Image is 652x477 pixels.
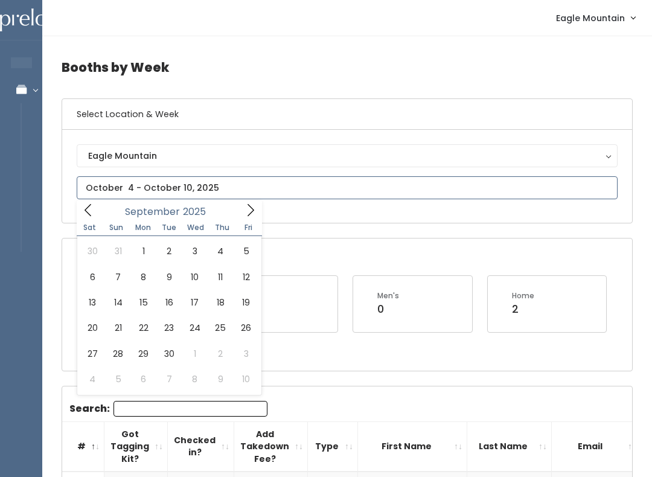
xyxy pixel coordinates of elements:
th: Email: activate to sort column ascending [552,421,641,472]
span: October 6, 2025 [131,367,156,392]
th: Last Name: activate to sort column ascending [467,421,552,472]
span: September 6, 2025 [80,264,105,290]
span: September 17, 2025 [182,290,208,315]
span: September 12, 2025 [233,264,258,290]
span: Sat [77,224,103,231]
span: September 16, 2025 [156,290,182,315]
span: September [125,207,180,217]
input: October 4 - October 10, 2025 [77,176,618,199]
span: October 9, 2025 [208,367,233,392]
span: September 5, 2025 [233,238,258,264]
span: September 30, 2025 [156,341,182,367]
span: September 20, 2025 [80,315,105,341]
span: October 7, 2025 [156,367,182,392]
button: Eagle Mountain [77,144,618,167]
span: October 10, 2025 [233,367,258,392]
span: October 5, 2025 [105,367,130,392]
div: 0 [377,301,399,317]
span: October 4, 2025 [80,367,105,392]
span: September 9, 2025 [156,264,182,290]
div: Home [512,290,534,301]
span: September 23, 2025 [156,315,182,341]
h6: Select Location & Week [62,99,632,130]
span: Fri [235,224,262,231]
span: September 27, 2025 [80,341,105,367]
input: Search: [113,401,267,417]
th: #: activate to sort column descending [62,421,104,472]
div: 2 [512,301,534,317]
th: Add Takedown Fee?: activate to sort column ascending [234,421,308,472]
span: September 1, 2025 [131,238,156,264]
div: Men's [377,290,399,301]
span: October 2, 2025 [208,341,233,367]
span: September 3, 2025 [182,238,208,264]
input: Year [180,204,216,219]
span: September 14, 2025 [105,290,130,315]
div: Eagle Mountain [88,149,606,162]
span: September 2, 2025 [156,238,182,264]
span: October 1, 2025 [182,341,208,367]
span: Wed [182,224,209,231]
span: September 24, 2025 [182,315,208,341]
span: September 15, 2025 [131,290,156,315]
span: Sun [103,224,130,231]
span: September 21, 2025 [105,315,130,341]
span: October 3, 2025 [233,341,258,367]
span: September 8, 2025 [131,264,156,290]
span: September 11, 2025 [208,264,233,290]
th: First Name: activate to sort column ascending [358,421,467,472]
span: September 7, 2025 [105,264,130,290]
span: September 18, 2025 [208,290,233,315]
span: September 29, 2025 [131,341,156,367]
th: Type: activate to sort column ascending [308,421,358,472]
span: Mon [130,224,156,231]
span: October 8, 2025 [182,367,208,392]
span: Thu [209,224,235,231]
span: September 26, 2025 [233,315,258,341]
span: September 25, 2025 [208,315,233,341]
h4: Booths by Week [62,51,633,84]
span: September 13, 2025 [80,290,105,315]
th: Got Tagging Kit?: activate to sort column ascending [104,421,168,472]
span: September 4, 2025 [208,238,233,264]
span: September 10, 2025 [182,264,208,290]
span: August 31, 2025 [105,238,130,264]
span: Tue [156,224,182,231]
label: Search: [69,401,267,417]
span: September 19, 2025 [233,290,258,315]
span: September 22, 2025 [131,315,156,341]
th: Checked in?: activate to sort column ascending [168,421,234,472]
span: Eagle Mountain [556,11,625,25]
span: August 30, 2025 [80,238,105,264]
a: Eagle Mountain [544,5,647,31]
span: September 28, 2025 [105,341,130,367]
